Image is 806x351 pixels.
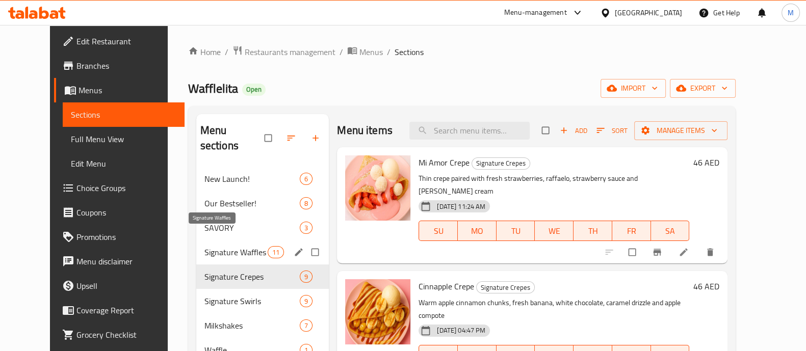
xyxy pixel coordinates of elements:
span: Coverage Report [76,304,176,316]
span: Mi Amor Crepe [419,155,470,170]
span: 9 [300,296,312,306]
span: Coupons [76,206,176,219]
span: Upsell [76,280,176,292]
span: Signature Crepes [477,282,534,293]
span: Grocery Checklist [76,329,176,341]
div: SAVORY3 [196,215,329,240]
span: Edit Restaurant [76,35,176,47]
li: / [340,46,343,58]
span: Open [242,85,266,94]
span: 3 [300,223,312,233]
button: Sort [594,123,630,139]
span: Sections [71,109,176,121]
span: Full Menu View [71,133,176,145]
span: 6 [300,174,312,184]
span: export [678,82,727,95]
input: search [409,122,530,140]
a: Restaurants management [232,45,335,59]
div: items [268,246,284,258]
a: Choice Groups [54,176,185,200]
a: Coverage Report [54,298,185,322]
button: edit [292,246,307,259]
span: 11 [268,248,283,257]
span: Sort [596,125,628,137]
a: Edit menu item [679,247,691,257]
nav: breadcrumb [188,45,736,59]
a: Menu disclaimer [54,249,185,274]
span: Menus [359,46,383,58]
span: Choice Groups [76,182,176,194]
a: Upsell [54,274,185,298]
span: Add [560,125,587,137]
a: Full Menu View [63,127,185,151]
span: Branches [76,60,176,72]
span: Signature Waffles [204,246,268,258]
span: Manage items [642,124,719,137]
span: Our Bestseller! [204,197,300,209]
span: Edit Menu [71,157,176,170]
div: New Launch!6 [196,167,329,191]
div: New Launch! [204,173,300,185]
span: Select to update [622,242,644,262]
span: Milkshakes [204,319,300,332]
span: SA [655,224,686,238]
a: Coupons [54,200,185,225]
h6: 46 AED [693,279,719,293]
a: Edit Restaurant [54,29,185,53]
span: Sort sections [280,127,304,149]
div: items [300,197,313,209]
span: 7 [300,321,312,331]
span: TH [578,224,608,238]
button: WE [535,221,574,241]
div: [GEOGRAPHIC_DATA] [615,7,682,18]
span: Select all sections [258,128,280,148]
a: Menus [54,78,185,102]
span: MO [462,224,492,238]
div: Open [242,84,266,96]
a: Menus [347,45,383,59]
button: TU [497,221,535,241]
button: Add [557,123,590,139]
div: Signature Crepes9 [196,264,329,289]
a: Edit Menu [63,151,185,176]
span: TU [501,224,531,238]
div: items [300,271,313,283]
span: Menus [79,84,176,96]
span: 8 [300,199,312,208]
span: Cinnapple Crepe [419,279,474,294]
div: items [300,222,313,234]
span: 9 [300,272,312,282]
div: Signature Crepes [472,157,530,170]
span: Sort items [590,123,634,139]
span: Signature Swirls [204,295,300,307]
div: Signature Crepes [476,281,535,293]
h2: Menu sections [200,123,265,153]
span: Add item [557,123,590,139]
button: TH [574,221,612,241]
button: Branch-specific-item [646,241,670,263]
span: FR [616,224,647,238]
span: [DATE] 04:47 PM [433,326,489,335]
p: Thin crepe paired with fresh strawberries, raffaelo, strawberry sauce and [PERSON_NAME] cream [419,172,689,198]
img: Mi Amor Crepe [345,155,410,221]
button: FR [612,221,651,241]
button: MO [458,221,497,241]
span: Signature Crepes [472,157,530,169]
span: Signature Crepes [204,271,300,283]
span: Wafflelita [188,77,238,100]
span: Menu disclaimer [76,255,176,267]
span: Select section [536,121,557,140]
span: import [609,82,658,95]
span: SAVORY [204,222,300,234]
a: Sections [63,102,185,127]
button: Manage items [634,121,727,140]
div: Menu-management [504,7,567,19]
button: delete [699,241,723,263]
button: import [601,79,666,98]
div: Our Bestseller!8 [196,191,329,215]
p: Warm apple cinnamon chunks, fresh banana, white chocolate, caramel drizzle and apple compote [419,296,689,322]
span: WE [539,224,569,238]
